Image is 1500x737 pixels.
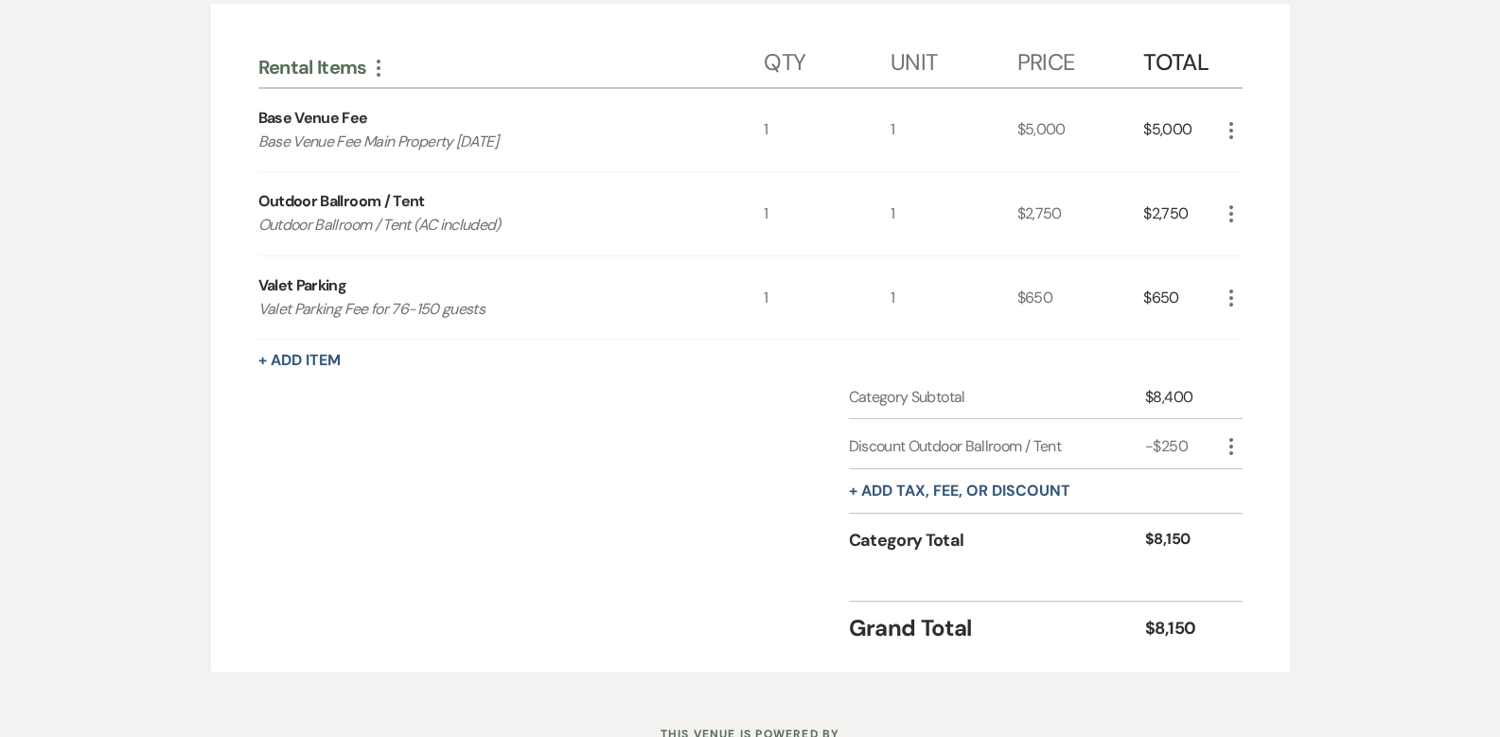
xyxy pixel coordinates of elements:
[849,611,1146,645] div: Grand Total
[849,528,1146,553] div: Category Total
[1145,616,1219,641] div: $8,150
[258,274,347,297] div: Valet Parking
[1017,256,1144,340] div: $650
[258,107,368,130] div: Base Venue Fee
[1017,89,1144,172] div: $5,000
[1017,172,1144,255] div: $2,750
[1143,256,1219,340] div: $650
[258,213,714,237] p: Outdoor Ballroom / Tent (AC included)
[1143,89,1219,172] div: $5,000
[258,55,765,79] div: Rental Items
[849,386,1146,409] div: Category Subtotal
[891,89,1017,172] div: 1
[258,353,341,368] button: + Add Item
[891,172,1017,255] div: 1
[764,172,891,255] div: 1
[1143,30,1219,87] div: Total
[849,435,1146,458] div: Discount Outdoor Ballroom / Tent
[258,190,425,213] div: Outdoor Ballroom / Tent
[891,30,1017,87] div: Unit
[1143,172,1219,255] div: $2,750
[1145,386,1219,409] div: $8,400
[1145,528,1219,553] div: $8,150
[1145,435,1219,458] div: -$250
[764,256,891,340] div: 1
[1017,30,1144,87] div: Price
[849,483,1070,499] button: + Add tax, fee, or discount
[891,256,1017,340] div: 1
[764,89,891,172] div: 1
[764,30,891,87] div: Qty
[258,130,714,154] p: Base Venue Fee Main Property [DATE]
[258,297,714,322] p: Valet Parking Fee for 76-150 guests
